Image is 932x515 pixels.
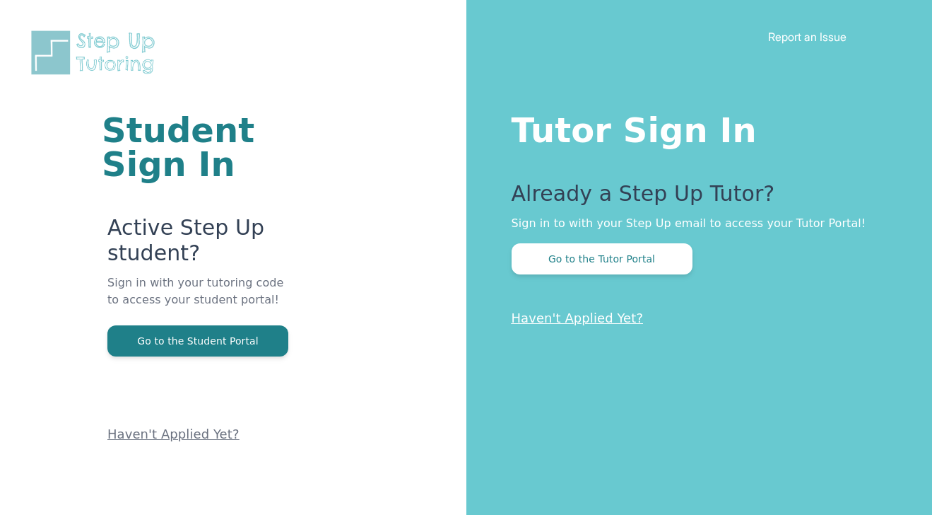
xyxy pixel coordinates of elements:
h1: Student Sign In [102,113,297,181]
img: Step Up Tutoring horizontal logo [28,28,164,77]
p: Sign in with your tutoring code to access your student portal! [107,274,297,325]
a: Haven't Applied Yet? [107,427,240,441]
p: Active Step Up student? [107,215,297,274]
a: Go to the Student Portal [107,334,288,347]
a: Go to the Tutor Portal [512,252,692,265]
p: Already a Step Up Tutor? [512,181,876,215]
button: Go to the Student Portal [107,325,288,357]
h1: Tutor Sign In [512,108,876,147]
a: Haven't Applied Yet? [512,311,644,325]
p: Sign in to with your Step Up email to access your Tutor Portal! [512,215,876,232]
a: Report an Issue [768,30,847,44]
button: Go to the Tutor Portal [512,243,692,274]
